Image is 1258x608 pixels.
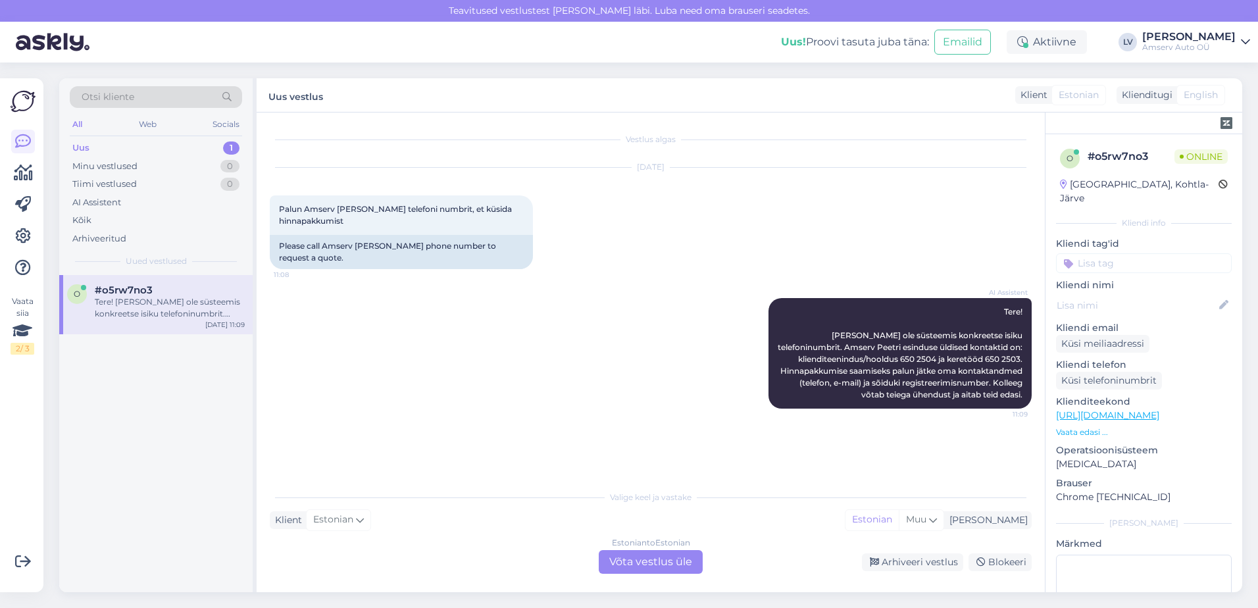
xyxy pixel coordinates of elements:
label: Uus vestlus [268,86,323,104]
div: Web [136,116,159,133]
p: Kliendi telefon [1056,358,1232,372]
div: [GEOGRAPHIC_DATA], Kohtla-Järve [1060,178,1219,205]
div: Minu vestlused [72,160,138,173]
div: All [70,116,85,133]
div: [DATE] [270,161,1032,173]
div: AI Assistent [72,196,121,209]
div: LV [1119,33,1137,51]
div: Klient [270,513,302,527]
div: [PERSON_NAME] [1142,32,1236,42]
div: Valige keel ja vastake [270,492,1032,503]
div: 0 [220,178,239,191]
div: Kliendi info [1056,217,1232,229]
div: Arhiveeri vestlus [862,553,963,571]
span: o [74,289,80,299]
div: Klient [1015,88,1047,102]
span: Muu [906,513,926,525]
div: Uus [72,141,89,155]
span: AI Assistent [978,288,1028,297]
a: [PERSON_NAME]Amserv Auto OÜ [1142,32,1250,53]
p: Kliendi tag'id [1056,237,1232,251]
div: [PERSON_NAME] [944,513,1028,527]
div: Blokeeri [969,553,1032,571]
div: 2 / 3 [11,343,34,355]
a: [URL][DOMAIN_NAME] [1056,409,1159,421]
div: Kõik [72,214,91,227]
div: Aktiivne [1007,30,1087,54]
div: 0 [220,160,239,173]
span: Palun Amserv [PERSON_NAME] telefoni numbrit, et küsida hinnapakkumist [279,204,514,226]
img: Askly Logo [11,89,36,114]
div: Tere! [PERSON_NAME] ole süsteemis konkreetse isiku telefoninumbrit. Amserv Peetri esinduse üldise... [95,296,245,320]
div: 1 [223,141,239,155]
span: Estonian [313,513,353,527]
p: [MEDICAL_DATA] [1056,457,1232,471]
div: Klienditugi [1117,88,1172,102]
span: #o5rw7no3 [95,284,153,296]
span: Estonian [1059,88,1099,102]
div: # o5rw7no3 [1088,149,1174,165]
p: Klienditeekond [1056,395,1232,409]
div: Socials [210,116,242,133]
div: Võta vestlus üle [599,550,703,574]
p: Kliendi nimi [1056,278,1232,292]
span: Otsi kliente [82,90,134,104]
div: [DATE] 11:09 [205,320,245,330]
div: Arhiveeritud [72,232,126,245]
div: Estonian to Estonian [612,537,690,549]
div: Estonian [845,510,899,530]
img: zendesk [1220,117,1232,129]
span: 11:08 [274,270,323,280]
p: Märkmed [1056,537,1232,551]
input: Lisa tag [1056,253,1232,273]
span: 11:09 [978,409,1028,419]
div: Tiimi vestlused [72,178,137,191]
div: Vestlus algas [270,134,1032,145]
span: Online [1174,149,1228,164]
p: Kliendi email [1056,321,1232,335]
p: Brauser [1056,476,1232,490]
div: Proovi tasuta juba täna: [781,34,929,50]
div: Vaata siia [11,295,34,355]
b: Uus! [781,36,806,48]
p: Chrome [TECHNICAL_ID] [1056,490,1232,504]
div: Küsi telefoninumbrit [1056,372,1162,390]
div: Küsi meiliaadressi [1056,335,1149,353]
button: Emailid [934,30,991,55]
input: Lisa nimi [1057,298,1217,313]
span: English [1184,88,1218,102]
span: Uued vestlused [126,255,187,267]
span: o [1067,153,1073,163]
p: Operatsioonisüsteem [1056,443,1232,457]
p: Vaata edasi ... [1056,426,1232,438]
div: Please call Amserv [PERSON_NAME] phone number to request a quote. [270,235,533,269]
div: [PERSON_NAME] [1056,517,1232,529]
div: Amserv Auto OÜ [1142,42,1236,53]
